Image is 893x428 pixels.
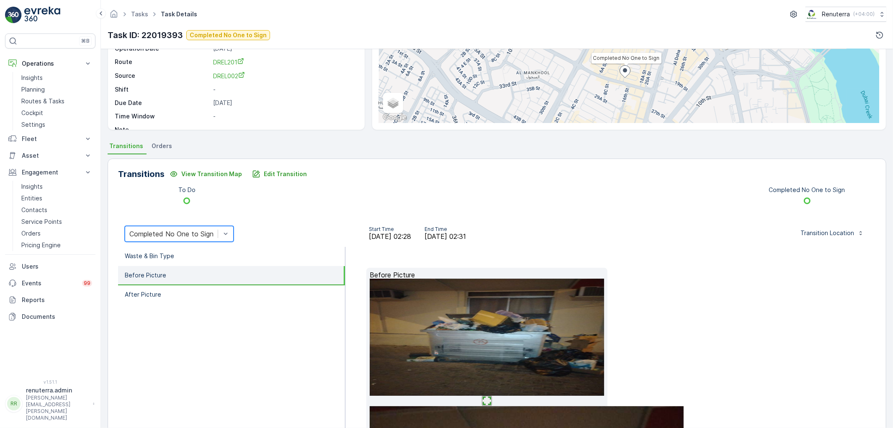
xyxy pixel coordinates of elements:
[5,275,95,292] a: Events99
[18,228,95,239] a: Orders
[22,262,92,271] p: Users
[5,7,22,23] img: logo
[769,186,845,194] p: Completed No One to Sign
[115,58,210,67] p: Route
[5,379,95,384] span: v 1.51.1
[18,239,95,251] a: Pricing Engine
[21,97,64,105] p: Routes & Tasks
[18,95,95,107] a: Routes & Tasks
[18,72,95,84] a: Insights
[213,59,244,66] span: DREL201
[21,182,43,191] p: Insights
[186,30,270,40] button: Completed No One to Sign
[800,229,854,237] p: Transition Location
[129,230,214,238] div: Completed No One to Sign
[18,204,95,216] a: Contacts
[213,126,356,134] p: -
[369,232,411,241] span: [DATE] 02:28
[5,131,95,147] button: Fleet
[84,280,90,287] p: 99
[21,120,45,129] p: Settings
[213,72,356,80] a: DREL002
[115,72,210,80] p: Source
[7,397,21,410] div: RR
[108,29,183,41] p: Task ID: 22019393
[370,271,604,279] p: Before Picture
[247,167,312,181] button: Edit Transition
[21,74,43,82] p: Insights
[213,58,356,67] a: DREL201
[21,85,45,94] p: Planning
[21,218,62,226] p: Service Points
[26,395,89,421] p: [PERSON_NAME][EMAIL_ADDRESS][PERSON_NAME][DOMAIN_NAME]
[190,31,267,39] p: Completed No One to Sign
[109,142,143,150] span: Transitions
[21,229,41,238] p: Orders
[18,107,95,119] a: Cockpit
[18,181,95,192] a: Insights
[21,241,61,249] p: Pricing Engine
[384,94,402,112] a: Layers
[24,7,60,23] img: logo_light-DOdMpM7g.png
[5,147,95,164] button: Asset
[22,59,79,68] p: Operations
[22,313,92,321] p: Documents
[22,168,79,177] p: Engagement
[425,232,466,241] span: [DATE] 02:31
[213,85,356,94] p: -
[5,258,95,275] a: Users
[5,308,95,325] a: Documents
[131,10,148,18] a: Tasks
[115,112,210,120] p: Time Window
[181,170,242,178] p: View Transition Map
[21,194,42,202] p: Entities
[264,170,307,178] p: Edit Transition
[18,119,95,131] a: Settings
[853,11,875,18] p: ( +04:00 )
[381,112,409,123] img: Google
[115,126,210,134] p: Note
[369,226,411,233] p: Start Time
[159,10,199,18] span: Task Details
[125,290,161,299] p: After Picture
[22,296,92,304] p: Reports
[213,99,356,107] p: [DATE]
[425,226,466,233] p: End Time
[125,271,166,279] p: Before Picture
[18,192,95,204] a: Entities
[165,167,247,181] button: View Transition Map
[5,292,95,308] a: Reports
[178,186,196,194] p: To Do
[18,216,95,228] a: Service Points
[213,72,245,79] span: DREL002
[806,7,886,22] button: Renuterra(+04:00)
[21,206,47,214] p: Contacts
[5,55,95,72] button: Operations
[22,279,77,287] p: Events
[22,151,79,160] p: Asset
[381,112,409,123] a: Open this area in Google Maps (opens a new window)
[152,142,172,150] span: Orders
[5,164,95,181] button: Engagement
[5,386,95,421] button: RRrenuterra.admin[PERSON_NAME][EMAIL_ADDRESS][PERSON_NAME][DOMAIN_NAME]
[806,10,818,19] img: Screenshot_2024-07-26_at_13.33.01.png
[118,168,165,180] p: Transitions
[125,252,174,260] p: Waste & Bin Type
[213,112,356,120] p: -
[109,13,118,20] a: Homepage
[18,84,95,95] a: Planning
[115,85,210,94] p: Shift
[81,38,90,44] p: ⌘B
[795,226,869,240] button: Transition Location
[21,109,43,117] p: Cockpit
[22,135,79,143] p: Fleet
[26,386,89,395] p: renuterra.admin
[115,99,210,107] p: Due Date
[822,10,850,18] p: Renuterra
